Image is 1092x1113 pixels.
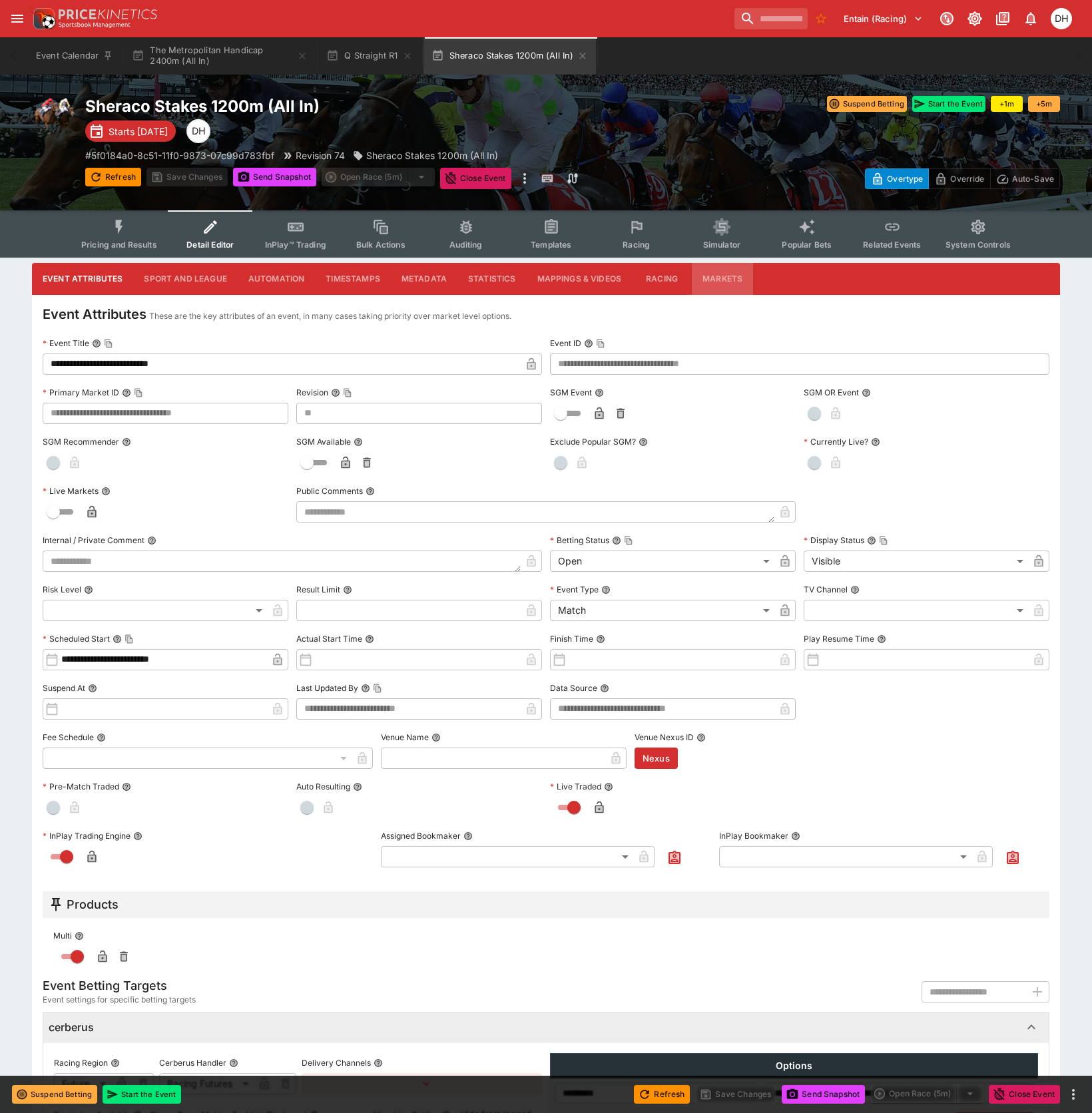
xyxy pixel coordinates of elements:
button: Delivery Channels [374,1058,383,1068]
div: Visible [804,551,1028,572]
button: InPlay Trading Engine [133,831,142,841]
p: Cerberus Handler [159,1057,226,1068]
p: Starts [DATE] [109,124,168,138]
p: Actual Start Time [296,633,362,644]
button: Event Type [601,585,611,594]
button: Toggle light/dark mode [963,7,987,31]
button: No Bookmarks [810,8,832,29]
button: more [517,168,533,189]
div: Daniel Hooper [1051,8,1072,29]
button: Send Snapshot [782,1085,865,1104]
button: Scheduled StartCopy To Clipboard [113,634,122,644]
div: Start From [865,168,1060,189]
p: Public Comments [296,485,363,497]
button: Event Calendar [28,37,121,75]
p: SGM OR Event [804,387,859,398]
button: Cerberus Handler [229,1058,238,1068]
p: InPlay Trading Engine [43,830,131,841]
button: Assigned Bookmaker [463,831,473,841]
button: Refresh [85,168,141,186]
button: Finish Time [596,634,605,644]
button: Timestamps [315,263,391,295]
button: Live Traded [604,782,613,791]
button: Assign to Me [663,846,686,870]
button: Start the Event [103,1085,181,1104]
button: Override [928,168,990,189]
h5: Event Betting Targets [43,978,196,993]
p: Assigned Bookmaker [381,830,461,841]
button: Suspend Betting [12,1085,97,1104]
button: Copy To Clipboard [624,536,633,545]
button: Play Resume Time [877,634,886,644]
button: Sport and League [133,263,237,295]
p: These are the key attributes of an event, in many cases taking priority over market level options. [149,310,511,323]
div: split button [322,168,435,186]
button: Result Limit [343,585,352,594]
p: SGM Recommender [43,436,119,447]
p: Display Status [804,535,864,546]
p: Play Resume Time [804,633,874,644]
span: Detail Editor [186,240,234,250]
button: Automation [238,263,316,295]
span: Event settings for specific betting targets [43,993,196,1006]
p: Multi [53,930,72,941]
span: Related Events [863,240,921,250]
button: Send Snapshot [233,168,316,186]
button: Copy To Clipboard [879,536,888,545]
p: Fee Schedule [43,732,94,743]
button: Auto-Save [990,168,1060,189]
h2: Copy To Clipboard [85,96,573,116]
button: Risk Level [84,585,93,594]
span: Bulk Actions [356,240,406,250]
span: Simulator [703,240,740,250]
button: Daniel Hooper [1047,4,1076,33]
button: +5m [1028,96,1060,112]
span: Templates [531,240,571,250]
p: Racing Region [54,1057,108,1068]
button: Event IDCopy To Clipboard [584,339,593,348]
button: Statistics [457,263,527,295]
span: Auditing [449,240,482,250]
button: Overtype [865,168,929,189]
button: Close Event [440,168,511,189]
p: Internal / Private Comment [43,535,144,546]
button: Currently Live? [871,437,880,447]
p: Pre-Match Traded [43,781,119,792]
p: Exclude Popular SGM? [550,436,636,447]
p: Event Type [550,584,599,595]
button: Racing [632,263,692,295]
button: The Metropolitan Handicap 2400m (All In) [124,37,316,75]
p: Scheduled Start [43,633,110,644]
button: Nexus [635,748,678,769]
button: +1m [991,96,1023,112]
p: Delivery Channels [302,1057,371,1068]
p: Revision [296,387,328,398]
div: Event type filters [71,210,1021,258]
span: Racing [623,240,650,250]
button: Venue Nexus ID [696,733,706,742]
p: SGM Available [296,436,351,447]
button: Q Straight R1 [318,37,420,75]
button: Venue Name [431,733,441,742]
p: Override [950,172,984,186]
p: Result Limit [296,584,340,595]
button: SGM Available [354,437,363,447]
button: Actual Start Time [365,634,374,644]
button: TV Channel [850,585,860,594]
button: Copy To Clipboard [373,684,382,693]
p: Finish Time [550,633,593,644]
p: Live Traded [550,781,601,792]
button: Last Updated ByCopy To Clipboard [361,684,370,693]
button: Fee Schedule [97,733,106,742]
p: Risk Level [43,584,81,595]
div: Open [550,551,774,572]
button: Racing Region [111,1058,120,1068]
button: Start the Event [912,96,985,112]
button: Copy To Clipboard [104,339,113,348]
button: Sheraco Stakes 1200m (All In) [423,37,597,75]
button: Copy To Clipboard [134,388,143,397]
button: open drawer [5,7,29,31]
button: SGM OR Event [862,388,871,397]
button: Auto Resulting [353,782,362,791]
p: Copy To Clipboard [85,148,274,162]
